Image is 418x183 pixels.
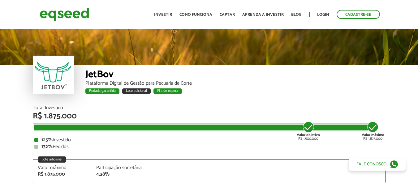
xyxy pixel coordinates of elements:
a: Como funciona [179,13,212,17]
a: Login [317,13,329,17]
a: Captar [220,13,235,17]
div: R$ 1.500.000 [297,121,320,141]
strong: Valor objetivo [297,132,320,138]
div: Total Investido [33,105,386,110]
strong: 132% [41,143,53,151]
a: Cadastre-se [337,10,380,19]
div: Lote adicional [38,156,66,163]
strong: Valor máximo [362,132,384,138]
a: Investir [154,13,172,17]
a: Blog [291,13,301,17]
div: Lote adicional [122,88,151,94]
div: JetBov [85,70,386,81]
div: Participação societária [96,165,146,170]
div: Investido [34,138,384,143]
div: R$ 1.875.000 [33,112,386,120]
div: Rodada garantida [85,88,119,94]
div: R$ 1.875.000 [38,172,87,177]
div: Pedidos [34,144,384,149]
div: R$ 1.875.000 [362,121,384,141]
div: Plataforma Digital de Gestão para Pecuária de Corte [85,81,386,86]
div: 4,38% [96,172,146,177]
div: Valor máximo [38,165,87,170]
img: EqSeed [40,6,89,23]
a: Aprenda a investir [242,13,284,17]
div: Fila de espera [153,88,182,94]
a: Fale conosco [349,158,406,171]
strong: 125% [41,136,53,144]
